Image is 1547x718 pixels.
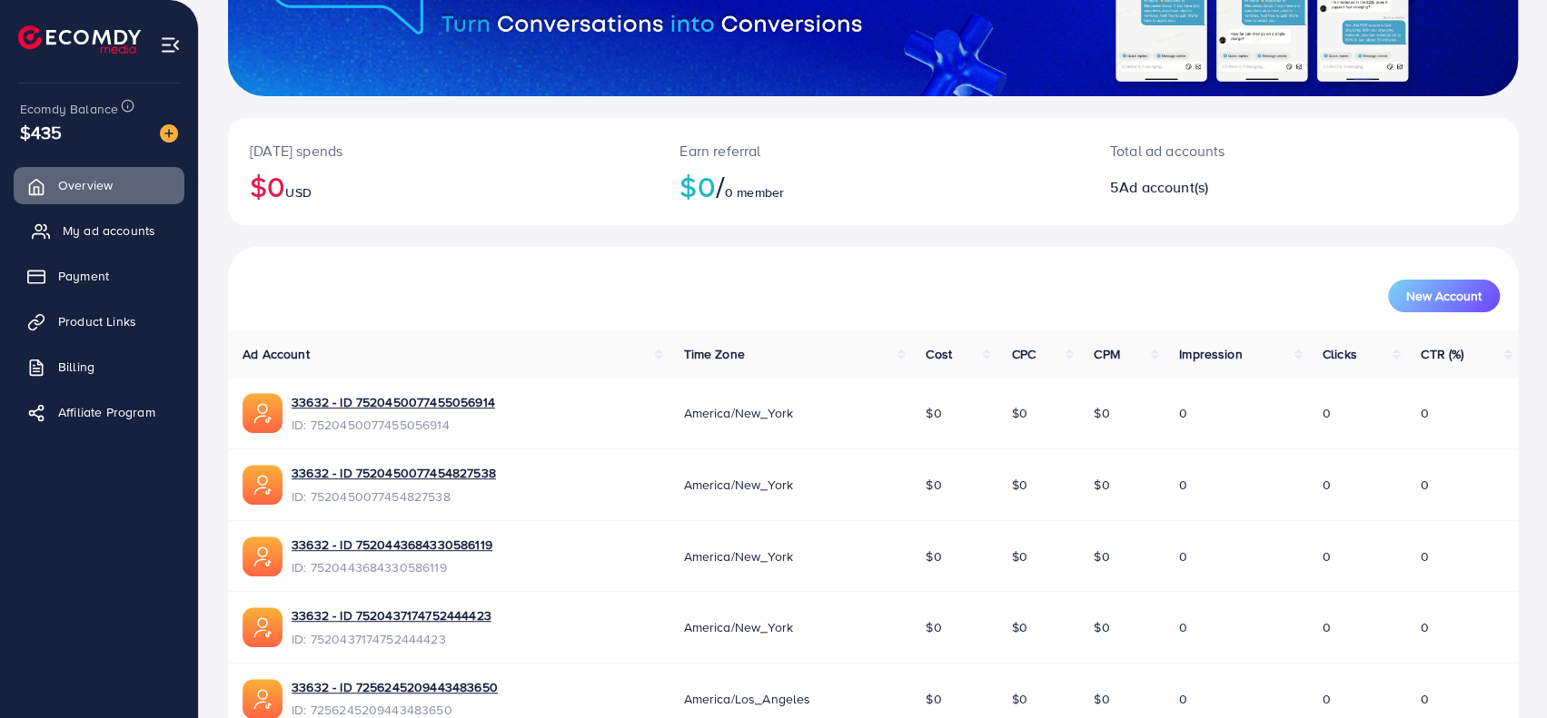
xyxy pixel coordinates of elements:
[1323,404,1331,422] span: 0
[926,476,941,494] span: $0
[160,34,181,55] img: menu
[683,690,810,708] span: America/Los_Angeles
[683,618,793,636] span: America/New_York
[1179,345,1243,363] span: Impression
[58,358,94,376] span: Billing
[58,176,113,194] span: Overview
[926,690,941,708] span: $0
[14,212,184,249] a: My ad accounts
[1011,345,1035,363] span: CPC
[292,630,491,648] span: ID: 7520437174752444423
[1323,476,1331,494] span: 0
[18,25,141,54] img: logo
[243,465,283,505] img: ic-ads-acc.e4c84228.svg
[63,221,155,240] span: My ad accounts
[20,119,63,145] span: $435
[1179,404,1187,422] span: 0
[1388,280,1500,312] button: New Account
[679,140,1066,162] p: Earn referral
[243,607,283,647] img: ic-ads-acc.e4c84228.svg
[14,349,184,385] a: Billing
[1323,345,1357,363] span: Clicks
[716,165,725,207] span: /
[285,183,311,202] span: USD
[683,476,793,494] span: America/New_York
[1421,404,1429,422] span: 0
[679,169,1066,203] h2: $0
[292,536,492,554] a: 33632 - ID 7520443684330586119
[926,345,952,363] span: Cost
[292,606,491,625] a: 33632 - ID 7520437174752444423
[1094,618,1109,636] span: $0
[1011,618,1026,636] span: $0
[1119,177,1208,197] span: Ad account(s)
[1110,179,1389,196] h2: 5
[160,124,178,143] img: image
[292,487,496,506] span: ID: 7520450077454827538
[683,404,793,422] span: America/New_York
[1179,690,1187,708] span: 0
[1094,547,1109,566] span: $0
[292,416,495,434] span: ID: 7520450077455056914
[1011,547,1026,566] span: $0
[725,183,784,202] span: 0 member
[243,393,283,433] img: ic-ads-acc.e4c84228.svg
[926,404,941,422] span: $0
[1011,404,1026,422] span: $0
[292,678,498,696] a: 33632 - ID 7256245209443483650
[1179,476,1187,494] span: 0
[1421,618,1429,636] span: 0
[250,169,636,203] h2: $0
[1323,547,1331,566] span: 0
[1406,290,1482,302] span: New Account
[1470,636,1533,704] iframe: Chat
[14,167,184,203] a: Overview
[243,536,283,576] img: ic-ads-acc.e4c84228.svg
[1094,345,1119,363] span: CPM
[1421,345,1463,363] span: CTR (%)
[292,558,492,576] span: ID: 7520443684330586119
[926,618,941,636] span: $0
[58,267,109,285] span: Payment
[1421,476,1429,494] span: 0
[1094,476,1109,494] span: $0
[58,312,136,330] span: Product Links
[292,464,496,482] a: 33632 - ID 7520450077454827538
[1179,547,1187,566] span: 0
[1323,690,1331,708] span: 0
[683,547,793,566] span: America/New_York
[1011,690,1026,708] span: $0
[926,547,941,566] span: $0
[1323,618,1331,636] span: 0
[14,303,184,339] a: Product Links
[1094,404,1109,422] span: $0
[243,345,310,363] span: Ad Account
[250,140,636,162] p: [DATE] spends
[292,393,495,411] a: 33632 - ID 7520450077455056914
[683,345,744,363] span: Time Zone
[14,258,184,294] a: Payment
[14,394,184,430] a: Affiliate Program
[1011,476,1026,494] span: $0
[1421,547,1429,566] span: 0
[1094,690,1109,708] span: $0
[1110,140,1389,162] p: Total ad accounts
[20,100,118,118] span: Ecomdy Balance
[58,403,155,421] span: Affiliate Program
[1421,690,1429,708] span: 0
[1179,618,1187,636] span: 0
